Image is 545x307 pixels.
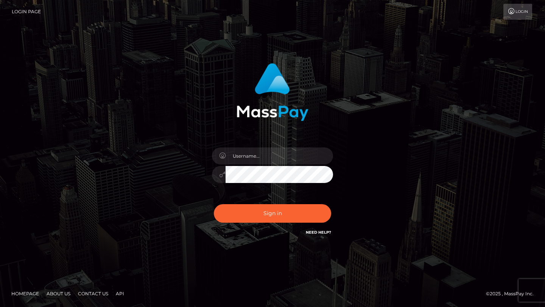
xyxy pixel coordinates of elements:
div: © 2025 , MassPay Inc. [486,290,539,298]
a: Login Page [12,4,41,20]
a: About Us [44,288,73,299]
a: Login [503,4,532,20]
a: Need Help? [306,230,331,235]
img: MassPay Login [237,63,308,121]
button: Sign in [214,204,331,223]
a: Contact Us [75,288,111,299]
a: Homepage [8,288,42,299]
input: Username... [226,147,333,164]
a: API [113,288,127,299]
